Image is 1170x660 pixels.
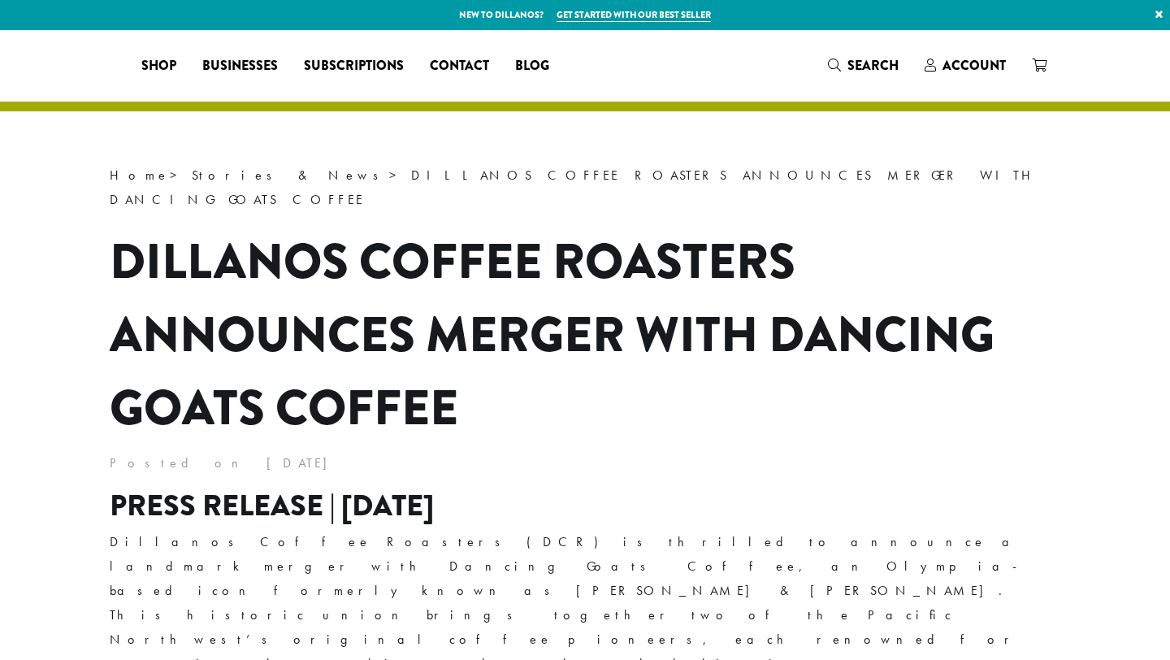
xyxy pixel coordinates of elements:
[110,167,1040,208] span: DILLANOS COFFEE ROASTERS ANNOUNCES MERGER WITH DANCING GOATS COFFEE
[110,167,1040,208] span: > >
[430,56,489,76] span: Contact
[815,52,912,79] a: Search
[942,56,1006,75] span: Account
[192,167,389,184] a: Stories & News
[141,56,176,76] span: Shop
[847,56,899,75] span: Search
[304,56,404,76] span: Subscriptions
[557,8,711,22] a: Get started with our best seller
[110,167,170,184] a: Home
[202,56,278,76] span: Businesses
[128,53,189,79] a: Shop
[110,451,1060,475] p: Posted on [DATE]
[110,225,1060,445] h1: DILLANOS COFFEE ROASTERS ANNOUNCES MERGER WITH DANCING GOATS COFFEE
[515,56,549,76] span: Blog
[110,488,1060,523] h2: Press Release | [DATE]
